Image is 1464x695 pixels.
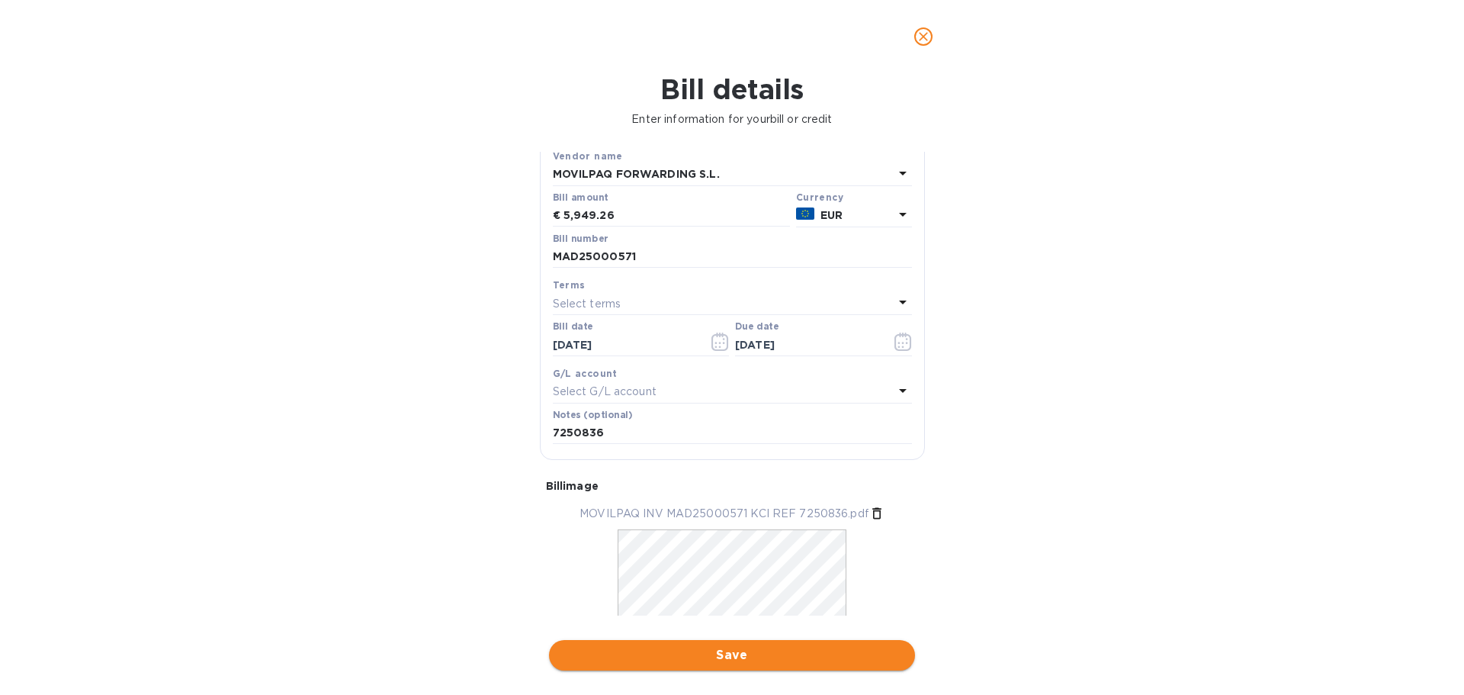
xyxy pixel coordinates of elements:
[563,204,790,227] input: € Enter bill amount
[553,323,593,332] label: Bill date
[553,234,608,243] label: Bill number
[905,18,942,55] button: close
[553,246,912,269] input: Enter bill number
[553,279,586,291] b: Terms
[820,209,843,221] b: EUR
[553,150,623,162] b: Vendor name
[549,640,915,671] button: Save
[12,73,1452,105] h1: Bill details
[553,410,633,420] label: Notes (optional)
[553,333,697,356] input: Select date
[796,191,843,203] b: Currency
[553,422,912,445] input: Enter notes
[553,384,657,400] p: Select G/L account
[553,368,618,379] b: G/L account
[553,204,563,227] div: €
[12,111,1452,127] p: Enter information for your bill or credit
[553,296,621,312] p: Select terms
[579,506,869,522] p: MOVILPAQ INV MAD25000571 KCI REF 7250836.pdf
[553,193,608,202] label: Bill amount
[553,168,720,180] b: MOVILPAQ FORWARDING S.L.
[546,478,919,494] p: Bill image
[735,333,879,356] input: Due date
[561,646,903,664] span: Save
[735,323,779,332] label: Due date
